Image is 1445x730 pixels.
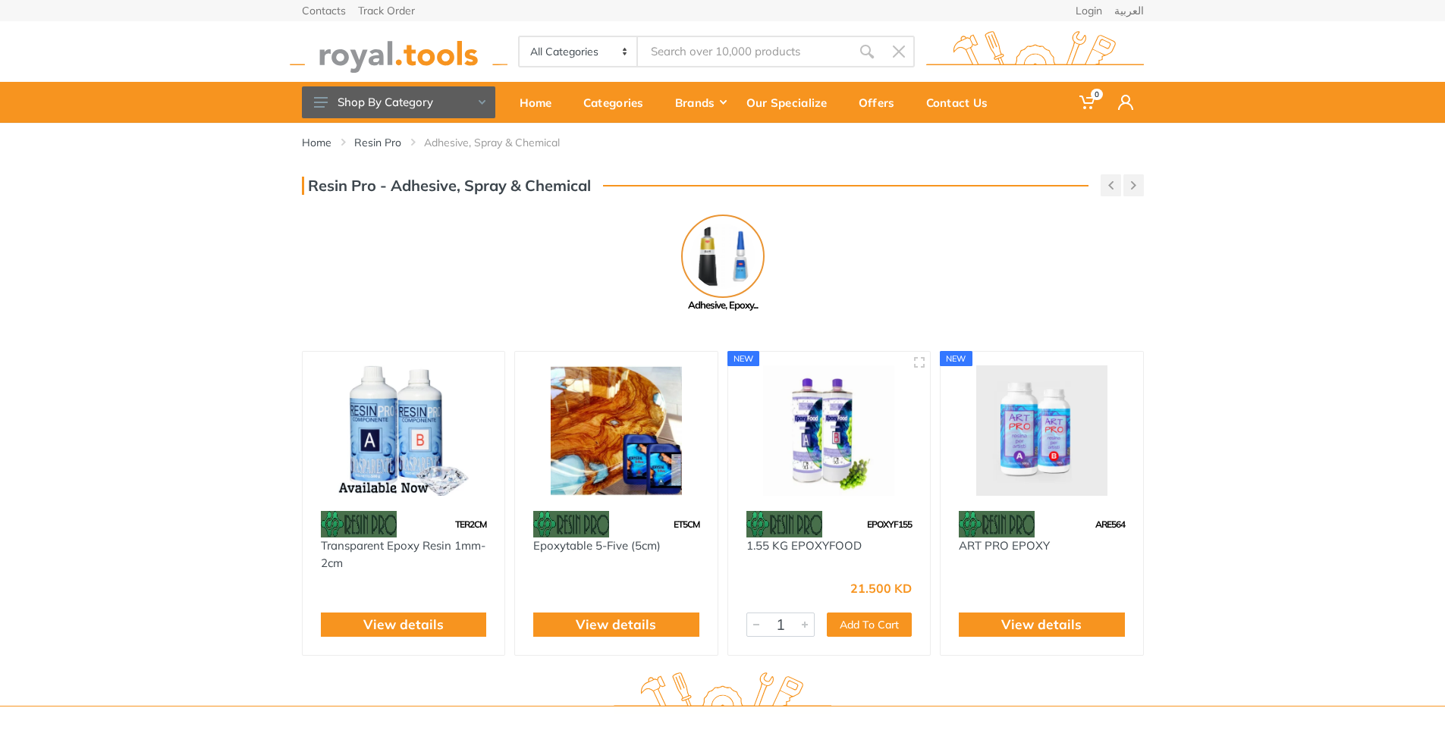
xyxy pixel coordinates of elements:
div: Categories [573,86,664,118]
div: Adhesive, Epoxy... [652,298,793,313]
input: Site search [638,36,850,67]
a: View details [363,615,444,634]
a: Categories [573,82,664,123]
img: royal.tools Logo [290,31,507,73]
span: TER2CM [455,519,486,530]
img: 113.webp [533,511,609,537]
img: Royal - Adhesive, Epoxy, & Resin [681,215,765,298]
select: Category [520,37,639,66]
span: ET5CM [674,519,699,530]
img: 113.webp [321,511,397,537]
a: Login [1076,5,1102,16]
div: new [727,351,760,366]
img: Royal Tools - ART PRO EPOXY [954,365,1129,497]
a: Home [302,135,331,150]
div: Home [509,86,573,118]
div: Our Specialize [736,86,848,118]
a: Adhesive, Spray & Chemical [424,135,560,150]
a: View details [1001,615,1082,634]
a: Contact Us [916,82,1009,123]
a: ART PRO EPOXY [959,538,1050,553]
div: 21.500 KD [850,582,912,594]
div: Brands [664,86,736,118]
span: EPOXYF155 [867,519,912,530]
h3: Resin Pro - Adhesive, Spray & Chemical [302,177,591,195]
img: 113.webp [746,511,822,537]
img: Royal Tools - 1.55 KG EPOXYFOOD [742,365,917,497]
a: Resin Pro [354,135,401,150]
div: Contact Us [916,86,1009,118]
nav: breadcrumb [302,135,1144,150]
a: Contacts [302,5,346,16]
a: Track Order [358,5,415,16]
a: 0 [1069,82,1107,123]
div: new [940,351,972,366]
img: royal.tools Logo [926,31,1144,73]
a: Epoxytable 5-Five (5cm) [533,538,661,553]
img: 113.webp [959,511,1035,537]
div: Offers [848,86,916,118]
button: Add To Cart [827,613,912,637]
a: Home [509,82,573,123]
a: Adhesive, Epoxy... [652,215,793,313]
a: Transparent Epoxy Resin 1mm-2cm [321,538,485,570]
a: View details [576,615,656,634]
a: Offers [848,82,916,123]
button: Shop By Category [302,86,495,118]
img: Royal Tools - Transparent Epoxy Resin 1mm-2cm [316,365,492,497]
span: 0 [1091,89,1103,100]
a: Our Specialize [736,82,848,123]
a: العربية [1114,5,1144,16]
img: Royal Tools - Epoxytable 5-Five (5cm) [529,365,704,497]
span: ARE564 [1095,519,1125,530]
a: 1.55 KG EPOXYFOOD [746,538,862,553]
